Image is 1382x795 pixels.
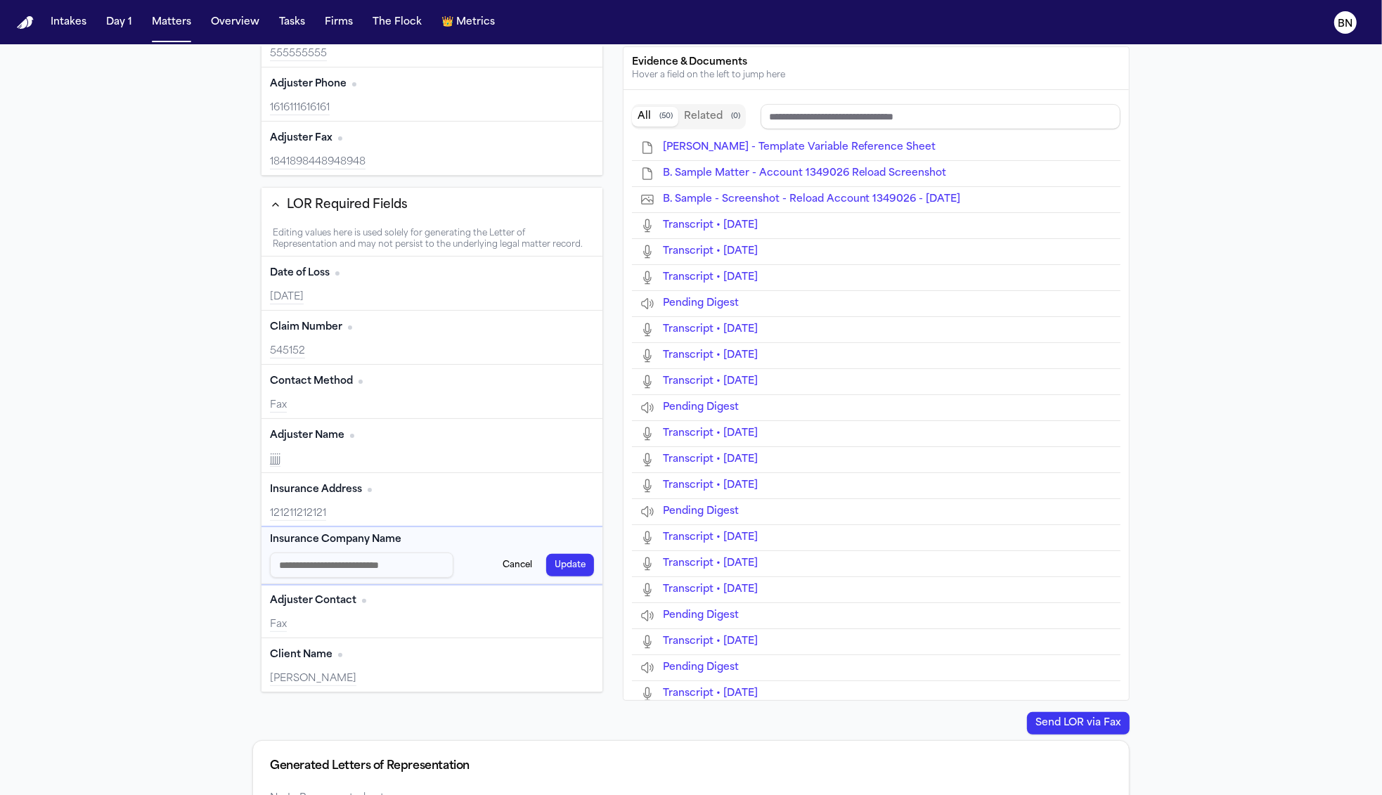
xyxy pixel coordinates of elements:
button: Open Pending Digest [663,661,739,675]
img: Finch Logo [17,16,34,30]
input: Insurance Company Name input [270,552,453,578]
button: Open Pending Digest [663,505,739,519]
button: Open Pending Digest [663,297,739,311]
span: No citation [350,434,354,438]
button: crownMetrics [436,10,501,35]
span: Insurance Address [270,483,362,497]
a: The Flock [367,10,427,35]
span: Transcript • Jul 25, 2025 [663,324,758,335]
span: Client Name [270,648,332,662]
div: Client Name (optional) [261,638,602,692]
button: Open Transcript • Jul 25, 2025 [663,375,758,389]
span: Transcript • Jul 25, 2025 [663,636,758,647]
span: Transcript • Jul 25, 2025 [663,350,758,361]
span: No citation [338,653,342,657]
span: Transcript • Jul 25, 2025 [663,454,758,465]
button: Open Pending Digest [663,609,739,623]
button: Open Transcript • Jul 25, 2025 [663,323,758,337]
span: No citation [348,325,352,330]
div: Generated Letters of Representation [270,758,470,775]
div: Insurance Company Name (optional) [261,527,602,584]
span: Insurance Company Name [270,533,401,547]
span: Pending Digest [663,402,739,413]
button: Related documents [678,107,746,127]
span: Transcript • Jul 25, 2025 [663,480,758,491]
span: No citation [352,82,356,86]
button: Open B. Sample - Screenshot - Reload Account 1349026 - 9.8.25 [663,193,961,207]
span: Transcript • Jul 25, 2025 [663,584,758,595]
button: Open Transcript • Jul 25, 2025 [663,635,758,649]
div: 1841898448948948 [270,155,594,169]
button: Open Transcript • Jul 25, 2025 [663,219,758,233]
span: Pending Digest [663,506,739,517]
div: 545152 [270,344,594,358]
div: Insurance Address (optional) [261,473,602,527]
span: B. Sample - Screenshot - Reload Account 1349026 - 9.8.25 [663,194,961,205]
button: Tasks [273,10,311,35]
span: No citation [359,380,363,384]
input: Search references [761,104,1121,129]
span: Pending Digest [663,610,739,621]
button: Open Transcript • Jul 25, 2025 [663,479,758,493]
div: 555555555 [270,47,594,61]
div: Adjuster Contact (optional) [261,584,602,638]
button: Open Transcript • Jul 25, 2025 [663,271,758,285]
span: Transcript • Jul 25, 2025 [663,558,758,569]
a: Home [17,16,34,30]
div: Claim Number (optional) [261,311,602,365]
button: Overview [205,10,265,35]
span: B. Sample Matter - Account 1349026 Reload Screenshot [663,168,947,179]
button: Open B. Sample Matter - Account 1349026 Reload Screenshot [663,167,947,181]
span: Transcript • Jul 25, 2025 [663,532,758,543]
button: Open Transcript • Jul 24, 2025 [663,687,758,701]
button: Open Transcript • Jul 25, 2025 [663,531,758,545]
span: No citation [338,136,342,141]
span: No citation [368,488,372,492]
button: Open Pending Digest [663,401,739,415]
button: All documents [632,107,678,127]
button: Update Insurance Company Name [546,554,594,576]
span: ( 0 ) [731,112,740,122]
button: Send LOR via Fax [1027,712,1130,735]
div: Date of Loss (optional) [261,257,602,311]
button: Open Transcript • Jul 25, 2025 [663,349,758,363]
div: jjjjj [270,453,594,467]
button: Open B. Northcutt - Template Variable Reference Sheet [663,141,936,155]
span: No citation [335,271,340,276]
div: Adjuster Name (optional) [261,419,602,473]
button: Open Transcript • Jul 25, 2025 [663,245,758,259]
span: Adjuster Phone [270,77,347,91]
div: 1616111616161 [270,101,594,115]
div: Fax [270,618,594,632]
div: Adjuster Fax (required) [261,122,602,175]
span: Transcript • Jul 25, 2025 [663,428,758,439]
span: Transcript • Jul 24, 2025 [663,688,758,699]
span: Transcript • Jul 25, 2025 [663,220,758,231]
button: Firms [319,10,359,35]
div: Hover a field on the left to jump here [632,70,1121,81]
div: [DATE] [270,290,594,304]
span: No citation [362,599,366,603]
span: Pending Digest [663,662,739,673]
div: Contact Method (optional) [261,365,602,419]
div: Fax [270,399,594,413]
div: 121211212121 [270,507,594,521]
button: Matters [146,10,197,35]
span: Adjuster Name [270,429,344,443]
div: [PERSON_NAME] [270,672,594,686]
span: Adjuster Contact [270,594,356,608]
span: Adjuster Fax [270,131,332,146]
button: Open Transcript • Jul 25, 2025 [663,583,758,597]
button: Open Transcript • Jul 25, 2025 [663,453,758,467]
span: Date of Loss [270,266,330,280]
button: Intakes [45,10,92,35]
div: Evidence & Documents [632,56,1121,70]
button: Day 1 [101,10,138,35]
